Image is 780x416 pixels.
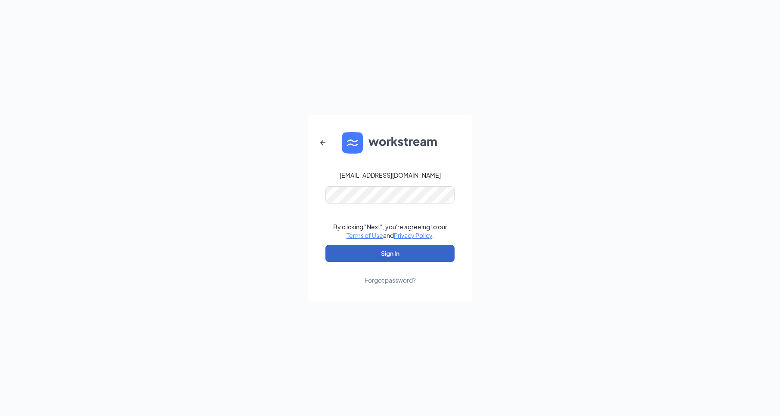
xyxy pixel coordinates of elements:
[394,231,432,239] a: Privacy Policy
[325,245,455,262] button: Sign In
[313,133,333,153] button: ArrowLeftNew
[347,231,383,239] a: Terms of Use
[365,262,416,284] a: Forgot password?
[333,222,447,240] div: By clicking "Next", you're agreeing to our and .
[365,276,416,284] div: Forgot password?
[342,132,438,154] img: WS logo and Workstream text
[340,171,441,179] div: [EMAIL_ADDRESS][DOMAIN_NAME]
[318,138,328,148] svg: ArrowLeftNew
